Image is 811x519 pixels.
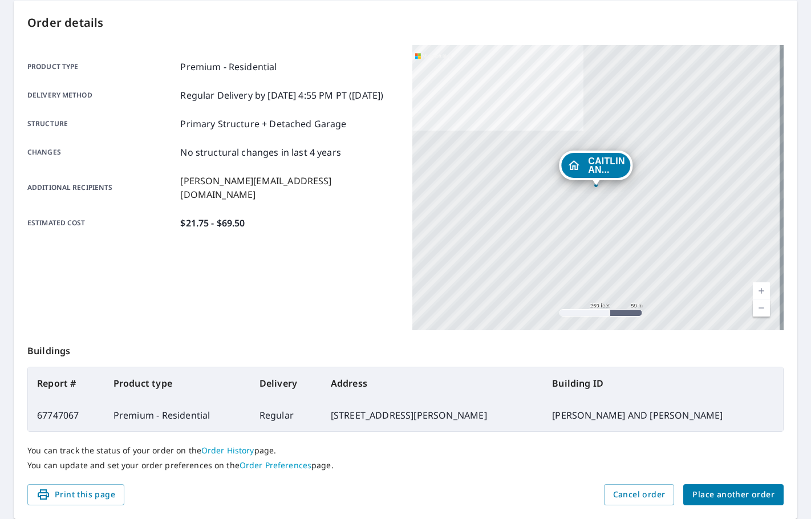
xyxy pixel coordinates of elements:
[322,367,544,399] th: Address
[180,88,383,102] p: Regular Delivery by [DATE] 4:55 PM PT ([DATE])
[27,117,176,131] p: Structure
[180,117,346,131] p: Primary Structure + Detached Garage
[180,60,277,74] p: Premium - Residential
[27,216,176,230] p: Estimated cost
[753,282,770,299] a: Current Level 17, Zoom In
[250,399,322,431] td: Regular
[27,460,784,471] p: You can update and set your order preferences on the page.
[28,399,104,431] td: 67747067
[180,174,399,201] p: [PERSON_NAME][EMAIL_ADDRESS][DOMAIN_NAME]
[28,367,104,399] th: Report #
[27,445,784,456] p: You can track the status of your order on the page.
[753,299,770,317] a: Current Level 17, Zoom Out
[180,216,245,230] p: $21.75 - $69.50
[588,157,625,174] span: CAITLIN AN...
[180,145,341,159] p: No structural changes in last 4 years
[27,330,784,367] p: Buildings
[604,484,675,505] button: Cancel order
[27,145,176,159] p: Changes
[27,88,176,102] p: Delivery method
[201,445,254,456] a: Order History
[104,399,250,431] td: Premium - Residential
[104,367,250,399] th: Product type
[683,484,784,505] button: Place another order
[27,14,784,31] p: Order details
[692,488,774,502] span: Place another order
[27,60,176,74] p: Product type
[559,151,632,186] div: Dropped pin, building CAITLIN AND DAVID KELLY, Residential property, 30025 Champine St Saint Clai...
[240,460,311,471] a: Order Preferences
[27,174,176,201] p: Additional recipients
[543,399,783,431] td: [PERSON_NAME] AND [PERSON_NAME]
[322,399,544,431] td: [STREET_ADDRESS][PERSON_NAME]
[27,484,124,505] button: Print this page
[250,367,322,399] th: Delivery
[613,488,666,502] span: Cancel order
[37,488,115,502] span: Print this page
[543,367,783,399] th: Building ID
